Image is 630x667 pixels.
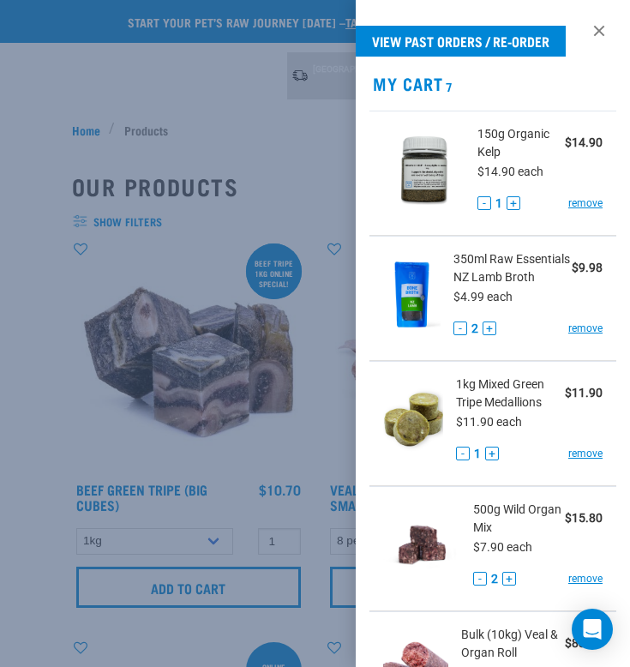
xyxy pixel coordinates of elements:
[565,636,603,650] strong: $83.90
[477,165,543,178] span: $14.90 each
[453,290,513,303] span: $4.99 each
[473,501,565,537] span: 500g Wild Organ Mix
[456,376,565,412] span: 1kg Mixed Green Tripe Medallions
[572,609,613,650] div: Open Intercom Messenger
[473,540,532,554] span: $7.90 each
[491,570,498,588] span: 2
[453,250,572,286] span: 350ml Raw Essentials NZ Lamb Broth
[473,572,487,586] button: -
[477,125,565,161] span: 150g Organic Kelp
[461,626,565,662] span: Bulk (10kg) Veal & Organ Roll
[483,321,496,335] button: +
[572,261,603,274] strong: $9.98
[565,135,603,149] strong: $14.90
[474,445,481,463] span: 1
[383,376,443,464] img: Mixed Green Tripe Medallions
[477,196,491,210] button: -
[568,321,603,336] a: remove
[383,125,465,213] img: Organic Kelp
[443,83,453,89] span: 7
[453,321,467,335] button: -
[495,195,502,213] span: 1
[502,572,516,586] button: +
[383,501,460,589] img: Wild Organ Mix
[356,26,566,57] a: View past orders / re-order
[565,386,603,400] strong: $11.90
[456,447,470,460] button: -
[456,415,522,429] span: $11.90 each
[568,571,603,586] a: remove
[507,196,520,210] button: +
[568,446,603,461] a: remove
[485,447,499,460] button: +
[356,74,630,93] h2: My Cart
[471,320,478,338] span: 2
[383,250,441,339] img: Raw Essentials NZ Lamb Broth
[568,195,603,211] a: remove
[565,511,603,525] strong: $15.80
